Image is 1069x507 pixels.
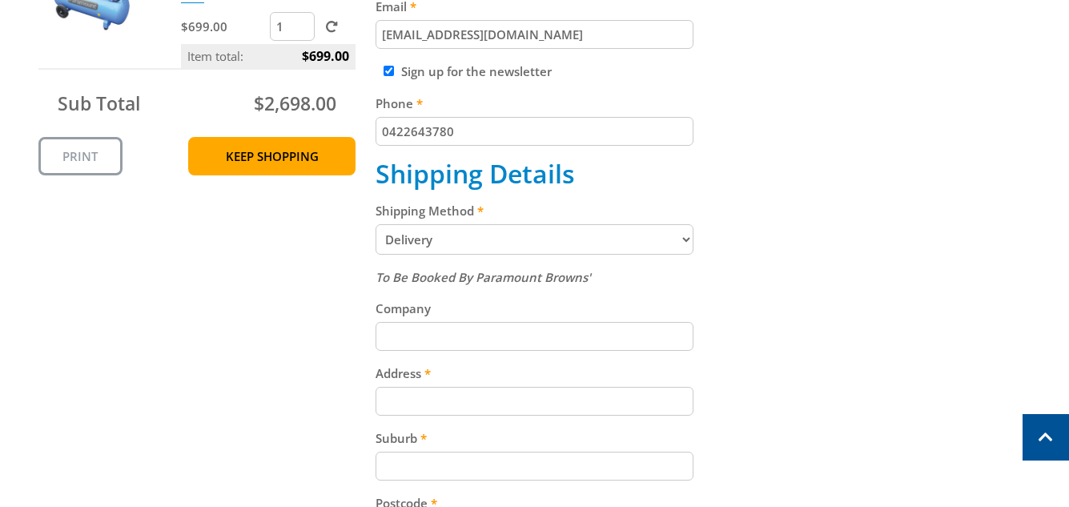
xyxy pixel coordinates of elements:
input: Please enter your suburb. [376,452,693,481]
a: Print [38,137,123,175]
p: $699.00 [181,17,267,36]
label: Address [376,364,693,383]
p: Item total: [181,44,356,68]
label: Shipping Method [376,201,693,220]
input: Please enter your address. [376,387,693,416]
em: To Be Booked By Paramount Browns' [376,269,591,285]
a: Keep Shopping [188,137,356,175]
select: Please select a shipping method. [376,224,693,255]
label: Company [376,299,693,318]
span: $699.00 [302,44,349,68]
input: Please enter your email address. [376,20,693,49]
span: $2,698.00 [254,91,336,116]
h2: Shipping Details [376,159,693,189]
span: Sub Total [58,91,140,116]
label: Phone [376,94,693,113]
label: Sign up for the newsletter [401,63,552,79]
label: Suburb [376,429,693,448]
input: Please enter your telephone number. [376,117,693,146]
